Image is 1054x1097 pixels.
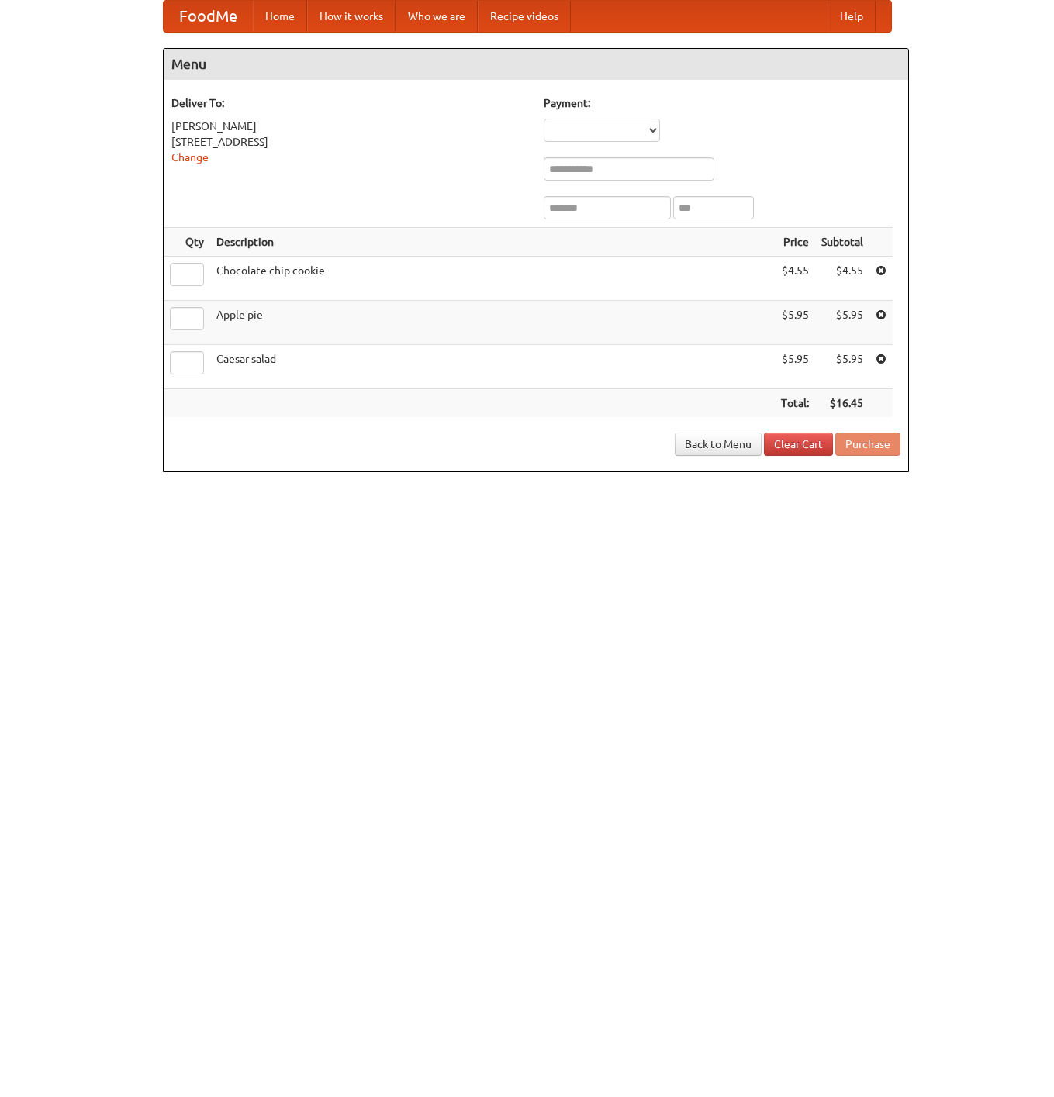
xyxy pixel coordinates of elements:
[815,228,869,257] th: Subtotal
[171,134,528,150] div: [STREET_ADDRESS]
[210,228,775,257] th: Description
[171,95,528,111] h5: Deliver To:
[775,257,815,301] td: $4.55
[775,389,815,418] th: Total:
[171,151,209,164] a: Change
[815,345,869,389] td: $5.95
[396,1,478,32] a: Who we are
[828,1,876,32] a: Help
[164,49,908,80] h4: Menu
[775,301,815,345] td: $5.95
[775,228,815,257] th: Price
[815,301,869,345] td: $5.95
[210,257,775,301] td: Chocolate chip cookie
[815,389,869,418] th: $16.45
[164,1,253,32] a: FoodMe
[210,301,775,345] td: Apple pie
[253,1,307,32] a: Home
[478,1,571,32] a: Recipe videos
[544,95,900,111] h5: Payment:
[775,345,815,389] td: $5.95
[815,257,869,301] td: $4.55
[171,119,528,134] div: [PERSON_NAME]
[307,1,396,32] a: How it works
[164,228,210,257] th: Qty
[675,433,762,456] a: Back to Menu
[835,433,900,456] button: Purchase
[764,433,833,456] a: Clear Cart
[210,345,775,389] td: Caesar salad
